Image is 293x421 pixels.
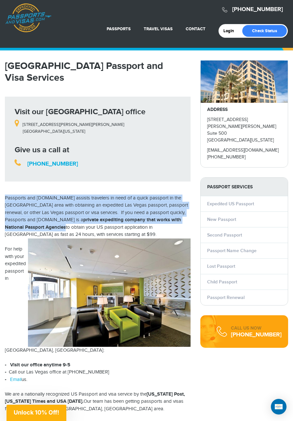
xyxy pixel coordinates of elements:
a: Lost Passport [207,264,235,269]
strong: private expediting company that works with National Passport Agencies [5,217,181,230]
div: Open Intercom Messenger [271,399,286,414]
a: Login [223,28,239,34]
h1: [GEOGRAPHIC_DATA] Passport and Visa Services [5,60,191,84]
a: Passport Name Change [207,248,257,253]
a: New Passport [207,217,236,222]
div: Unlock 10% Off! [7,405,66,421]
a: Child Passport [207,279,237,285]
strong: Visit our [GEOGRAPHIC_DATA] office [15,107,145,116]
strong: Give us a call at [15,145,69,155]
p: For help with your expedited passport in [GEOGRAPHIC_DATA], [GEOGRAPHIC_DATA]: [5,246,191,354]
strong: ADDRESS [207,107,228,112]
div: CALL US NOW [231,325,282,332]
span: Unlock 10% Off! [14,409,59,416]
a: Second Passport [207,232,242,238]
li: us. [5,376,191,384]
a: Check Status [242,25,287,37]
a: Passports & [DOMAIN_NAME] [5,3,51,33]
li: Call our Las Vegas office at [PHONE_NUMBER] [5,369,191,376]
a: Passport Renewal [207,295,245,300]
img: howardhughes_-_28de80_-_029b8f063c7946511503b0bb3931d518761db640.jpg [201,61,288,103]
p: [STREET_ADDRESS][PERSON_NAME][PERSON_NAME] [GEOGRAPHIC_DATA][US_STATE] [15,117,186,135]
a: Contact [186,26,206,32]
strong: PASSPORT SERVICES [201,178,288,196]
a: Passports [107,26,131,32]
p: Passports and [DOMAIN_NAME] assists travelers in need of a quick passport in the [GEOGRAPHIC_DATA... [5,195,191,238]
a: Travel Visas [144,26,173,32]
p: [PHONE_NUMBER] [207,154,281,161]
a: Expedited US Passport [207,201,254,207]
a: Email [10,377,21,382]
strong: Visit our office anytime 9-5 [10,362,70,368]
p: [STREET_ADDRESS][PERSON_NAME][PERSON_NAME] Suite 500 [GEOGRAPHIC_DATA][US_STATE] [207,116,281,144]
a: [PHONE_NUMBER] [232,6,283,13]
a: [EMAIL_ADDRESS][DOMAIN_NAME] [207,148,279,153]
p: We are a nationally recognized US Passport and visa service by the Our team has been getting pass... [5,391,191,413]
a: [PHONE_NUMBER] [27,160,78,168]
div: [PHONE_NUMBER] [231,332,282,338]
